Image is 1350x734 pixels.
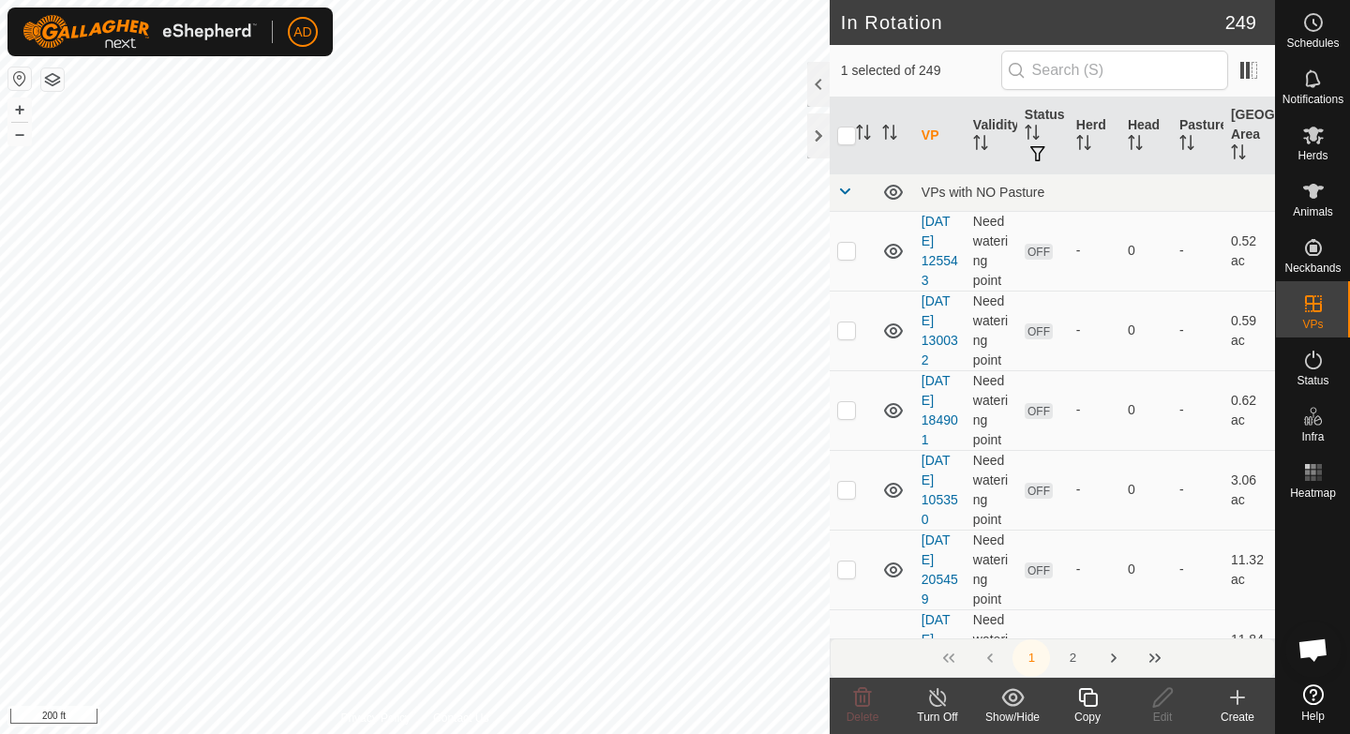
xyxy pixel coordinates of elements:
span: 249 [1225,8,1256,37]
td: - [1172,609,1223,689]
a: [DATE] 125543 [922,214,958,288]
div: Copy [1050,709,1125,726]
div: - [1076,400,1113,420]
span: OFF [1025,483,1053,499]
td: 0.62 ac [1223,370,1275,450]
td: - [1172,211,1223,291]
td: Need watering point [966,450,1017,530]
td: 0 [1120,291,1172,370]
p-sorticon: Activate to sort [856,127,871,142]
th: [GEOGRAPHIC_DATA] Area [1223,97,1275,174]
th: Head [1120,97,1172,174]
p-sorticon: Activate to sort [882,127,897,142]
a: [DATE] 105350 [922,453,958,527]
td: Need watering point [966,291,1017,370]
td: 3.06 ac [1223,450,1275,530]
td: 11.84 ac [1223,609,1275,689]
a: [DATE] 205459 [922,532,958,607]
th: Pasture [1172,97,1223,174]
button: 1 [1012,639,1050,677]
td: 0 [1120,370,1172,450]
span: VPs [1302,319,1323,330]
button: – [8,123,31,145]
div: - [1076,560,1113,579]
td: - [1172,530,1223,609]
span: Notifications [1282,94,1343,105]
th: Herd [1069,97,1120,174]
td: 0 [1120,530,1172,609]
td: Need watering point [966,370,1017,450]
span: 1 selected of 249 [841,61,1001,81]
td: 0 [1120,450,1172,530]
th: VP [914,97,966,174]
span: Help [1301,711,1325,722]
td: Need watering point [966,530,1017,609]
span: Heatmap [1290,487,1336,499]
p-sorticon: Activate to sort [1179,138,1194,153]
td: 0 [1120,609,1172,689]
p-sorticon: Activate to sort [1128,138,1143,153]
span: Status [1297,375,1328,386]
div: Create [1200,709,1275,726]
td: 0.52 ac [1223,211,1275,291]
td: 0 [1120,211,1172,291]
a: Privacy Policy [340,710,411,727]
div: - [1076,321,1113,340]
span: AD [293,22,311,42]
a: Contact Us [433,710,488,727]
input: Search (S) [1001,51,1228,90]
td: 0.59 ac [1223,291,1275,370]
span: Animals [1293,206,1333,217]
p-sorticon: Activate to sort [973,138,988,153]
th: Validity [966,97,1017,174]
td: - [1172,450,1223,530]
span: Schedules [1286,37,1339,49]
th: Status [1017,97,1069,174]
td: 11.32 ac [1223,530,1275,609]
a: [DATE] 172722 [922,612,958,686]
p-sorticon: Activate to sort [1076,138,1091,153]
span: OFF [1025,562,1053,578]
td: - [1172,370,1223,450]
div: Edit [1125,709,1200,726]
button: + [8,98,31,121]
button: Reset Map [8,67,31,90]
a: Help [1276,677,1350,729]
div: - [1076,480,1113,500]
span: Delete [847,711,879,724]
td: - [1172,291,1223,370]
div: Show/Hide [975,709,1050,726]
td: Need watering point [966,609,1017,689]
td: Need watering point [966,211,1017,291]
a: [DATE] 184901 [922,373,958,447]
p-sorticon: Activate to sort [1025,127,1040,142]
span: OFF [1025,323,1053,339]
div: - [1076,241,1113,261]
h2: In Rotation [841,11,1225,34]
span: Neckbands [1284,262,1341,274]
button: Last Page [1136,639,1174,677]
button: 2 [1054,639,1091,677]
div: Open chat [1285,622,1342,678]
button: Map Layers [41,68,64,91]
a: [DATE] 130032 [922,293,958,367]
img: Gallagher Logo [22,15,257,49]
span: Herds [1297,150,1327,161]
div: VPs with NO Pasture [922,185,1267,200]
div: Turn Off [900,709,975,726]
button: Next Page [1095,639,1132,677]
p-sorticon: Activate to sort [1231,147,1246,162]
span: OFF [1025,244,1053,260]
span: Infra [1301,431,1324,442]
span: OFF [1025,403,1053,419]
